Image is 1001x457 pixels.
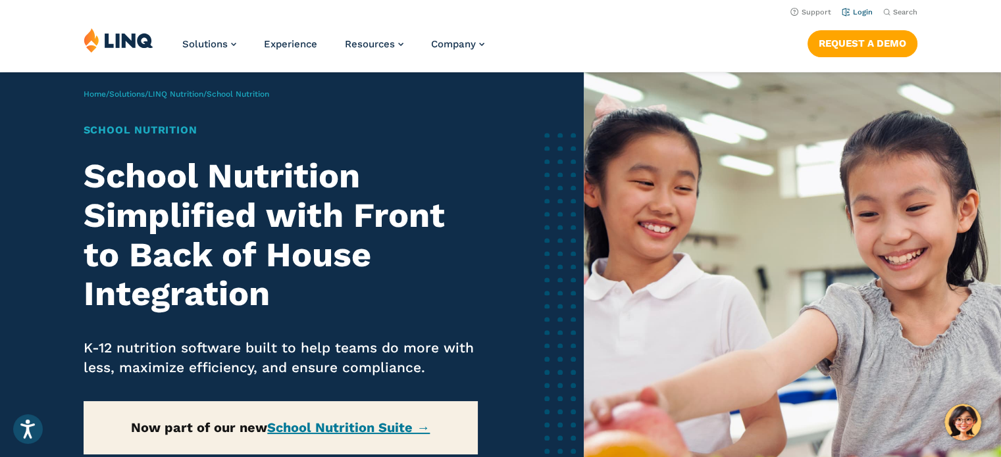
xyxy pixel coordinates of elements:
nav: Primary Navigation [182,28,484,71]
a: Login [842,8,873,16]
a: Solutions [182,38,236,50]
a: Request a Demo [808,30,917,57]
button: Hello, have a question? Let’s chat. [944,404,981,441]
a: Support [790,8,831,16]
span: Company [431,38,476,50]
h1: School Nutrition [84,122,478,138]
span: / / / [84,89,269,99]
a: Solutions [109,89,145,99]
span: School Nutrition [207,89,269,99]
button: Open Search Bar [883,7,917,17]
span: Search [893,8,917,16]
nav: Button Navigation [808,28,917,57]
span: Resources [345,38,395,50]
a: Resources [345,38,403,50]
a: School Nutrition Suite → [267,420,430,435]
strong: Now part of our new [131,420,430,435]
span: Solutions [182,38,228,50]
img: LINQ | K‑12 Software [84,28,153,53]
p: K-12 nutrition software built to help teams do more with less, maximize efficiency, and ensure co... [84,338,478,377]
h2: School Nutrition Simplified with Front to Back of House Integration [84,156,478,314]
a: Company [431,38,484,50]
a: Experience [264,38,317,50]
a: Home [84,89,106,99]
a: LINQ Nutrition [148,89,203,99]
